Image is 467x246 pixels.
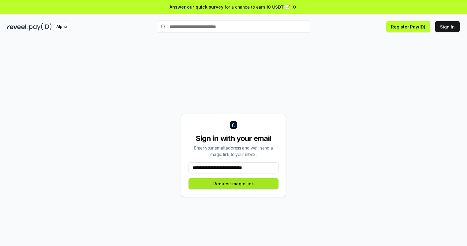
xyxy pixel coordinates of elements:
img: logo_small [230,121,237,129]
img: reveel_dark [7,23,28,31]
span: for a chance to earn 10 USDT 📝 [225,4,290,10]
button: Sign In [435,21,460,32]
div: Sign in with your email [189,134,278,143]
button: Request magic link [189,178,278,189]
img: pay_id [29,23,52,31]
div: Enter your email address and we’ll send a magic link to your inbox. [189,145,278,157]
button: Register Pay(ID) [386,21,430,32]
div: Alpha [53,23,70,31]
span: Answer our quick survey [170,4,223,10]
